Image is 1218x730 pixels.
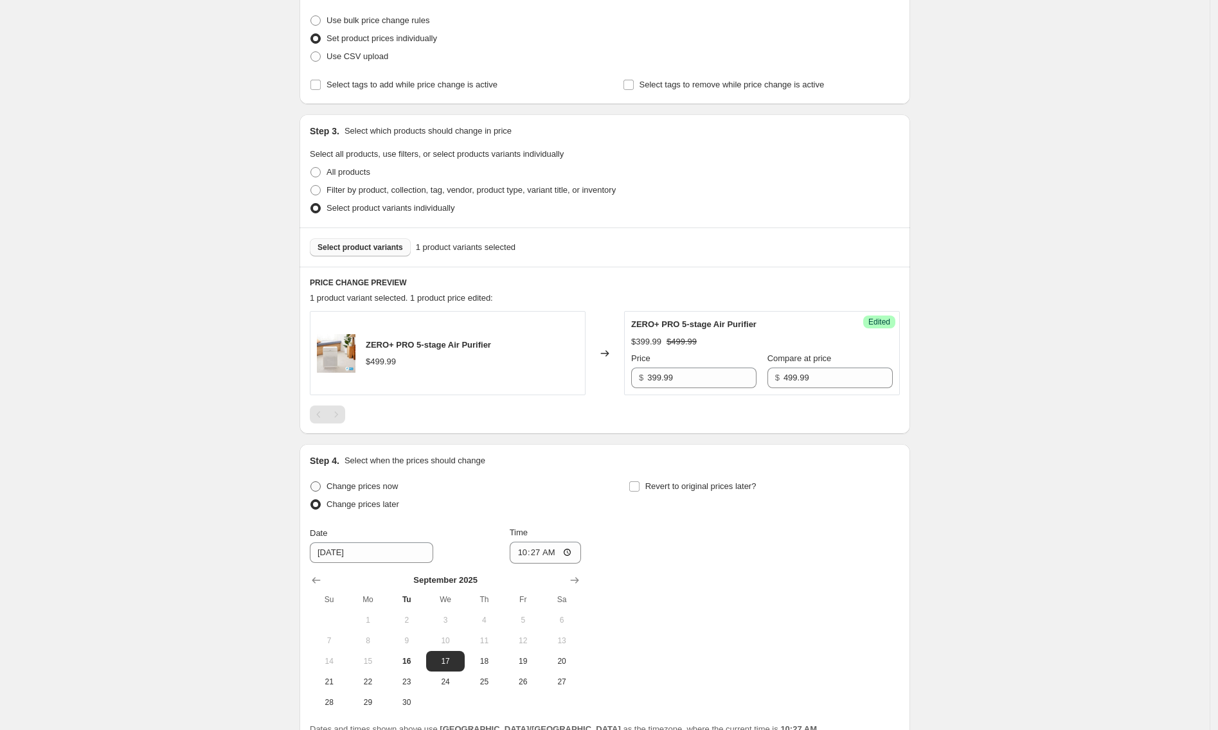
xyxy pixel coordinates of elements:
button: Sunday September 7 2025 [310,630,348,651]
p: Select which products should change in price [345,125,512,138]
button: Saturday September 27 2025 [542,672,581,692]
span: 17 [431,656,460,666]
span: Mo [354,594,382,605]
span: Select product variants individually [327,203,454,213]
nav: Pagination [310,405,345,423]
span: 9 [393,636,421,646]
span: 27 [548,677,576,687]
button: Friday September 19 2025 [504,651,542,672]
span: Th [470,594,498,605]
span: Revert to original prices later? [645,481,757,491]
span: Select all products, use filters, or select products variants individually [310,149,564,159]
button: Saturday September 13 2025 [542,630,581,651]
button: Tuesday September 2 2025 [388,610,426,630]
th: Sunday [310,589,348,610]
th: Friday [504,589,542,610]
span: 1 [354,615,382,625]
span: 11 [470,636,498,646]
button: Saturday September 6 2025 [542,610,581,630]
span: 18 [470,656,498,666]
span: Set product prices individually [327,33,437,43]
span: Compare at price [767,353,832,363]
span: 5 [509,615,537,625]
button: Wednesday September 10 2025 [426,630,465,651]
button: Sunday September 14 2025 [310,651,348,672]
button: Monday September 1 2025 [348,610,387,630]
button: Monday September 8 2025 [348,630,387,651]
p: Select when the prices should change [345,454,485,467]
button: Thursday September 4 2025 [465,610,503,630]
th: Monday [348,589,387,610]
div: $399.99 [631,335,661,348]
button: Monday September 29 2025 [348,692,387,713]
span: Filter by product, collection, tag, vendor, product type, variant title, or inventory [327,185,616,195]
span: 29 [354,697,382,708]
span: Edited [868,317,890,327]
span: 2 [393,615,421,625]
span: 21 [315,677,343,687]
span: 16 [393,656,421,666]
h2: Step 3. [310,125,339,138]
button: Monday September 15 2025 [348,651,387,672]
span: Date [310,528,327,538]
input: 9/16/2025 [310,542,433,563]
button: Today Tuesday September 16 2025 [388,651,426,672]
span: 8 [354,636,382,646]
span: Change prices later [327,499,399,509]
img: Untitleddesign_11_80x.jpg [317,334,355,373]
span: $ [775,373,780,382]
h2: Step 4. [310,454,339,467]
span: Su [315,594,343,605]
span: 1 product variants selected [416,241,515,254]
span: Price [631,353,650,363]
span: 19 [509,656,537,666]
button: Tuesday September 30 2025 [388,692,426,713]
span: Use bulk price change rules [327,15,429,25]
span: 23 [393,677,421,687]
span: $ [639,373,643,382]
span: Use CSV upload [327,51,388,61]
span: 12 [509,636,537,646]
span: 22 [354,677,382,687]
span: Time [510,528,528,537]
span: Change prices now [327,481,398,491]
span: Tu [393,594,421,605]
button: Tuesday September 23 2025 [388,672,426,692]
button: Sunday September 28 2025 [310,692,348,713]
span: 28 [315,697,343,708]
span: 25 [470,677,498,687]
span: 13 [548,636,576,646]
button: Monday September 22 2025 [348,672,387,692]
button: Tuesday September 9 2025 [388,630,426,651]
span: 24 [431,677,460,687]
button: Select product variants [310,238,411,256]
span: 30 [393,697,421,708]
span: Select product variants [318,242,403,253]
button: Saturday September 20 2025 [542,651,581,672]
button: Thursday September 25 2025 [465,672,503,692]
span: 14 [315,656,343,666]
button: Friday September 12 2025 [504,630,542,651]
button: Show previous month, August 2025 [307,571,325,589]
span: 20 [548,656,576,666]
button: Friday September 26 2025 [504,672,542,692]
input: 12:00 [510,542,582,564]
th: Wednesday [426,589,465,610]
th: Thursday [465,589,503,610]
button: Wednesday September 17 2025 [426,651,465,672]
span: 3 [431,615,460,625]
span: Select tags to remove while price change is active [640,80,825,89]
span: 15 [354,656,382,666]
strike: $499.99 [667,335,697,348]
span: Sa [548,594,576,605]
th: Saturday [542,589,581,610]
span: 7 [315,636,343,646]
button: Thursday September 11 2025 [465,630,503,651]
span: All products [327,167,370,177]
button: Sunday September 21 2025 [310,672,348,692]
button: Show next month, October 2025 [566,571,584,589]
button: Wednesday September 24 2025 [426,672,465,692]
span: We [431,594,460,605]
span: 26 [509,677,537,687]
span: 10 [431,636,460,646]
